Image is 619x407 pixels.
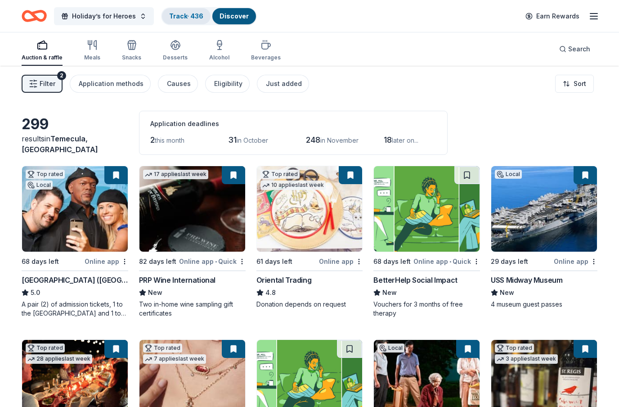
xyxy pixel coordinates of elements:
[22,5,47,27] a: Home
[22,300,128,318] div: A pair (2) of admission tickets, 1 to the [GEOGRAPHIC_DATA] and 1 to the [GEOGRAPHIC_DATA]
[143,354,206,364] div: 7 applies last week
[568,44,590,54] span: Search
[237,136,268,144] span: in October
[72,11,136,22] span: Holiday’s for Heroes
[552,40,597,58] button: Search
[256,275,312,285] div: Oriental Trading
[22,134,98,154] span: Temecula, [GEOGRAPHIC_DATA]
[85,256,128,267] div: Online app
[257,75,309,93] button: Just added
[22,133,128,155] div: results
[169,12,203,20] a: Track· 436
[22,75,63,93] button: Filter2
[22,275,128,285] div: [GEOGRAPHIC_DATA] ([GEOGRAPHIC_DATA])
[54,7,154,25] button: Holiday’s for Heroes
[319,256,363,267] div: Online app
[392,136,418,144] span: later on...
[377,344,404,353] div: Local
[26,344,65,353] div: Top rated
[22,166,128,252] img: Image for Hollywood Wax Museum (Hollywood)
[22,166,128,318] a: Image for Hollywood Wax Museum (Hollywood)Top ratedLocal68 days leftOnline app[GEOGRAPHIC_DATA] (...
[382,287,397,298] span: New
[373,166,480,318] a: Image for BetterHelp Social Impact68 days leftOnline app•QuickBetterHelp Social ImpactNewVouchers...
[139,166,245,252] img: Image for PRP Wine International
[574,78,586,89] span: Sort
[122,54,141,61] div: Snacks
[31,287,40,298] span: 5.0
[26,170,65,179] div: Top rated
[491,166,597,252] img: Image for USS Midway Museum
[306,135,320,145] span: 248
[555,75,594,93] button: Sort
[22,134,98,154] span: in
[57,71,66,80] div: 2
[491,300,597,309] div: 4 museum guest passes
[215,258,217,265] span: •
[495,170,522,179] div: Local
[220,12,249,20] a: Discover
[179,256,246,267] div: Online app Quick
[70,75,151,93] button: Application methods
[257,166,363,252] img: Image for Oriental Trading
[384,135,392,145] span: 18
[22,256,59,267] div: 68 days left
[373,256,411,267] div: 68 days left
[163,36,188,66] button: Desserts
[228,135,237,145] span: 31
[413,256,480,267] div: Online app Quick
[150,135,155,145] span: 2
[266,78,302,89] div: Just added
[373,300,480,318] div: Vouchers for 3 months of free therapy
[122,36,141,66] button: Snacks
[251,36,281,66] button: Beverages
[449,258,451,265] span: •
[373,275,457,285] div: BetterHelp Social Impact
[205,75,250,93] button: Eligibility
[554,256,597,267] div: Online app
[40,78,55,89] span: Filter
[84,54,100,61] div: Meals
[139,300,246,318] div: Two in-home wine sampling gift certificates
[139,275,215,285] div: PRP Wine International
[495,344,534,353] div: Top rated
[143,170,208,179] div: 17 applies last week
[22,115,128,133] div: 299
[84,36,100,66] button: Meals
[260,170,300,179] div: Top rated
[167,78,191,89] div: Causes
[256,166,363,309] a: Image for Oriental TradingTop rated10 applieslast week61 days leftOnline appOriental Trading4.8Do...
[22,54,63,61] div: Auction & raffle
[161,7,257,25] button: Track· 436Discover
[214,78,242,89] div: Eligibility
[26,354,92,364] div: 28 applies last week
[374,166,480,252] img: Image for BetterHelp Social Impact
[251,54,281,61] div: Beverages
[491,166,597,309] a: Image for USS Midway MuseumLocal29 days leftOnline appUSS Midway MuseumNew4 museum guest passes
[143,344,182,353] div: Top rated
[163,54,188,61] div: Desserts
[158,75,198,93] button: Causes
[260,181,326,190] div: 10 applies last week
[265,287,276,298] span: 4.8
[22,36,63,66] button: Auction & raffle
[500,287,514,298] span: New
[209,36,229,66] button: Alcohol
[148,287,162,298] span: New
[79,78,144,89] div: Application methods
[155,136,184,144] span: this month
[26,181,53,190] div: Local
[139,256,176,267] div: 82 days left
[320,136,359,144] span: in November
[495,354,558,364] div: 3 applies last week
[139,166,246,318] a: Image for PRP Wine International17 applieslast week82 days leftOnline app•QuickPRP Wine Internati...
[491,256,528,267] div: 29 days left
[520,8,585,24] a: Earn Rewards
[256,256,292,267] div: 61 days left
[491,275,562,285] div: USS Midway Museum
[256,300,363,309] div: Donation depends on request
[209,54,229,61] div: Alcohol
[150,118,436,129] div: Application deadlines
